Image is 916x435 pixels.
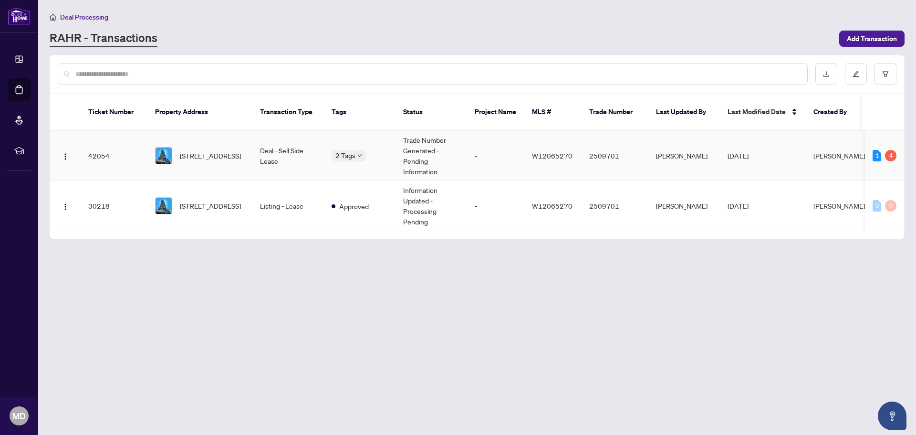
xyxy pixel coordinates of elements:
td: 2509701 [582,181,648,231]
button: Logo [58,148,73,163]
td: Deal - Sell Side Lease [252,131,324,181]
th: Ticket Number [81,94,147,131]
span: [DATE] [728,151,749,160]
td: - [467,131,524,181]
td: - [467,181,524,231]
th: Last Modified Date [720,94,806,131]
td: [PERSON_NAME] [648,181,720,231]
span: Last Modified Date [728,106,786,117]
td: [PERSON_NAME] [648,131,720,181]
th: MLS # [524,94,582,131]
button: edit [845,63,867,85]
th: Project Name [467,94,524,131]
span: filter [882,71,889,77]
span: Add Transaction [847,31,897,46]
th: Property Address [147,94,252,131]
td: 2509701 [582,131,648,181]
img: Logo [62,153,69,160]
button: Add Transaction [839,31,905,47]
td: 42054 [81,131,147,181]
button: Open asap [878,402,906,430]
img: Logo [62,203,69,211]
td: Information Updated - Processing Pending [396,181,467,231]
span: W12065270 [532,202,572,210]
th: Trade Number [582,94,648,131]
span: [PERSON_NAME] [813,202,865,210]
div: 4 [885,150,896,161]
span: [STREET_ADDRESS] [180,201,241,211]
a: RAHR - Transactions [50,30,157,47]
span: Deal Processing [60,13,108,21]
button: filter [874,63,896,85]
td: 30218 [81,181,147,231]
button: download [815,63,837,85]
td: Listing - Lease [252,181,324,231]
div: 0 [885,200,896,212]
th: Tags [324,94,396,131]
button: Logo [58,198,73,213]
th: Created By [806,94,863,131]
span: home [50,14,56,21]
span: [STREET_ADDRESS] [180,150,241,161]
div: 1 [873,150,881,161]
span: MD [12,409,26,423]
th: Status [396,94,467,131]
img: thumbnail-img [156,198,172,214]
span: W12065270 [532,151,572,160]
img: logo [8,7,31,25]
th: Transaction Type [252,94,324,131]
div: 0 [873,200,881,212]
th: Last Updated By [648,94,720,131]
img: thumbnail-img [156,148,172,164]
span: down [357,153,362,158]
span: Approved [339,201,369,212]
span: 2 Tags [335,150,355,161]
span: [DATE] [728,202,749,210]
span: edit [853,71,859,77]
span: [PERSON_NAME] [813,151,865,160]
td: Trade Number Generated - Pending Information [396,131,467,181]
span: download [823,71,830,77]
